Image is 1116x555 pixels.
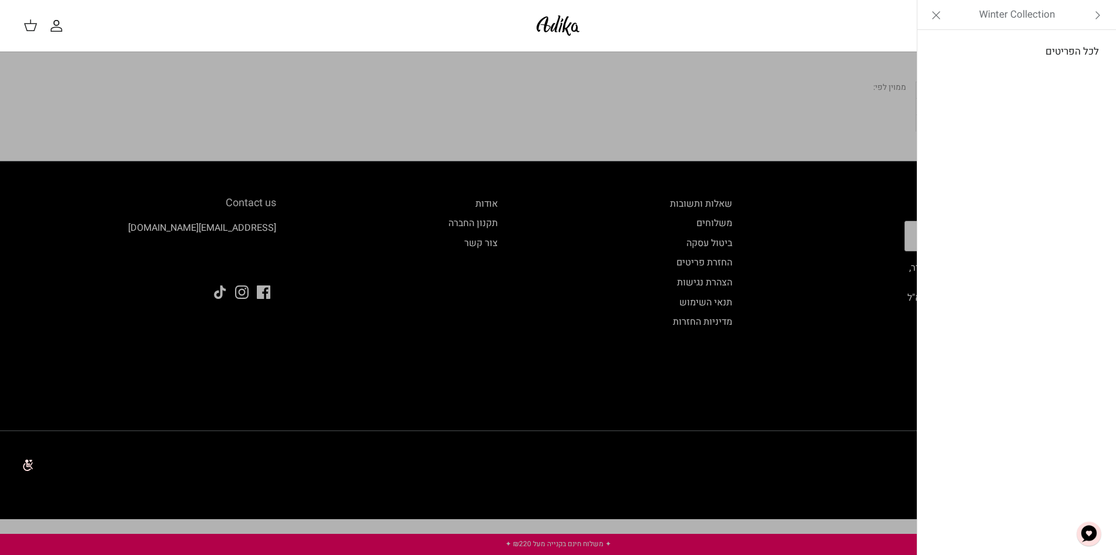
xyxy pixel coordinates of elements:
[923,37,1111,66] a: לכל הפריטים
[1071,516,1107,551] button: צ'אט
[533,12,583,39] img: Adika IL
[9,449,41,481] img: accessibility_icon02.svg
[49,19,68,33] a: החשבון שלי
